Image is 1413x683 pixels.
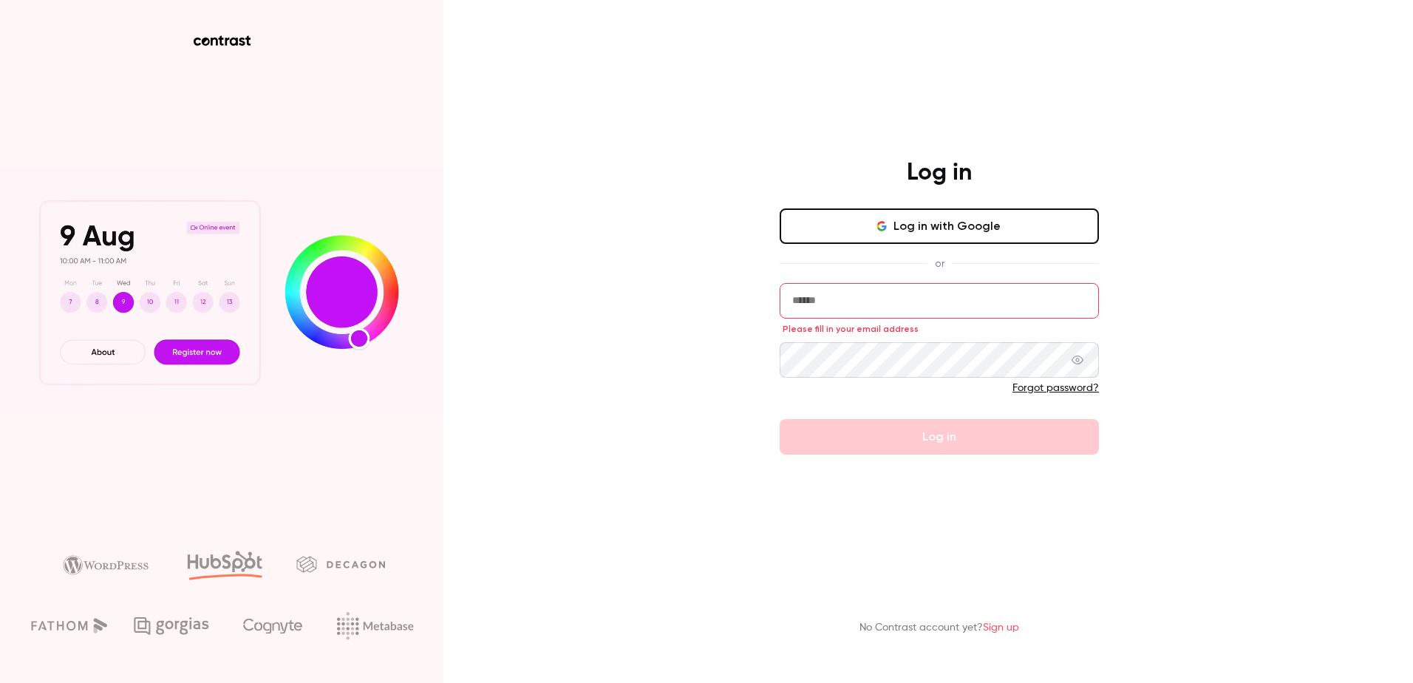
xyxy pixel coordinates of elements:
[780,208,1099,244] button: Log in with Google
[983,622,1019,633] a: Sign up
[907,158,972,188] h4: Log in
[927,256,952,271] span: or
[1012,383,1099,393] a: Forgot password?
[296,556,385,572] img: decagon
[783,323,919,335] span: Please fill in your email address
[859,620,1019,636] p: No Contrast account yet?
